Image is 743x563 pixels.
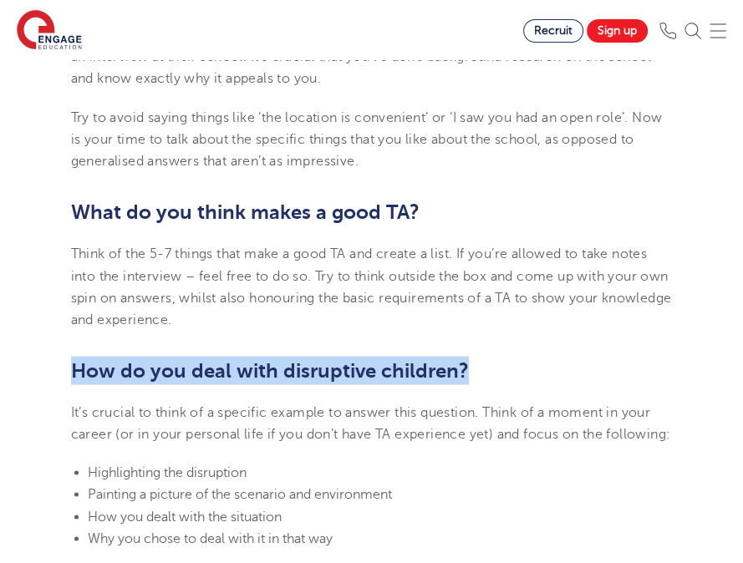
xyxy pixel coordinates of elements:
[88,464,247,479] span: Highlighting the disruption
[88,486,392,501] span: Painting a picture of the scenario and environment
[71,404,671,441] span: It’s crucial to think of a specific example to answer this question. Think of a moment in your ca...
[534,24,573,37] span: Recruit
[71,200,420,224] b: What do you think makes a good TA?
[710,23,726,39] img: Mobile Menu
[71,246,672,327] span: Think of the 5-7 things that make a good TA and create a list. If you’re allowed to take notes in...
[659,23,676,39] img: Phone
[523,19,583,43] a: Recruit
[684,23,701,39] img: Search
[587,19,648,43] a: Sign up
[71,110,663,170] span: Try to avoid saying things like ‘the location is convenient’ or ‘I saw you had an open role’. Now...
[71,358,469,382] b: How do you deal with disruptive children?
[88,530,333,545] span: Why you chose to deal with it in that way
[17,10,82,52] img: Engage Education
[88,509,282,524] span: How you dealt with the situation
